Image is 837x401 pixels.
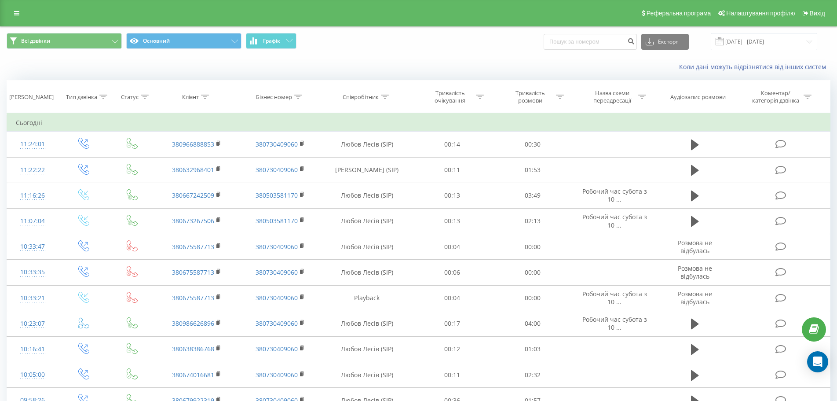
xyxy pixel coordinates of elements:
div: Співробітник [343,93,379,101]
span: Розмова не відбулась [678,264,712,280]
span: Розмова не відбулась [678,239,712,255]
td: [PERSON_NAME] (SIP) [322,157,412,183]
span: Робочий час субота з 10 ... [582,213,647,229]
td: Любов Лесів (SIP) [322,234,412,260]
a: 380674016681 [172,371,214,379]
span: Реферальна програма [647,10,711,17]
a: 380730409060 [256,140,298,148]
a: 380730409060 [256,166,298,174]
div: Коментар/категорія дзвінка [750,89,801,104]
a: 380667242509 [172,191,214,199]
a: 380730409060 [256,319,298,327]
a: 380986626896 [172,319,214,327]
td: Любов Лесів (SIP) [322,183,412,208]
div: Тип дзвінка [66,93,97,101]
div: Клієнт [182,93,199,101]
td: 00:11 [412,157,493,183]
td: 00:14 [412,132,493,157]
div: 10:33:21 [16,290,49,307]
div: Назва схеми переадресації [589,89,636,104]
td: Любов Лесів (SIP) [322,260,412,285]
td: 01:53 [492,157,573,183]
a: 380675587713 [172,243,214,251]
div: 11:07:04 [16,213,49,230]
div: 10:05:00 [16,366,49,383]
a: 380638386768 [172,345,214,353]
td: 00:13 [412,208,493,234]
a: 380730409060 [256,345,298,353]
td: 00:06 [412,260,493,285]
a: 380730409060 [256,294,298,302]
a: 380503581170 [256,191,298,199]
a: 380632968401 [172,166,214,174]
td: 02:32 [492,362,573,388]
a: 380730409060 [256,371,298,379]
div: Open Intercom Messenger [807,351,828,372]
td: 03:49 [492,183,573,208]
a: 380503581170 [256,217,298,225]
button: Основний [126,33,241,49]
div: Бізнес номер [256,93,292,101]
div: 11:22:22 [16,162,49,179]
a: Коли дані можуть відрізнятися вiд інших систем [679,63,830,71]
td: 04:00 [492,311,573,336]
td: 01:03 [492,336,573,362]
input: Пошук за номером [544,34,637,50]
div: 10:33:47 [16,238,49,255]
td: Сьогодні [7,114,830,132]
button: Графік [246,33,296,49]
span: Розмова не відбулась [678,290,712,306]
a: 380675587713 [172,294,214,302]
td: 00:12 [412,336,493,362]
div: Статус [121,93,139,101]
div: Тривалість розмови [507,89,554,104]
span: Графік [263,38,280,44]
span: Налаштування профілю [726,10,795,17]
div: 11:16:26 [16,187,49,204]
td: 00:04 [412,285,493,311]
a: 380966888853 [172,140,214,148]
td: 00:00 [492,260,573,285]
td: 00:13 [412,183,493,208]
td: Любов Лесів (SIP) [322,311,412,336]
td: 00:30 [492,132,573,157]
a: 380673267506 [172,217,214,225]
span: Робочий час субота з 10 ... [582,315,647,331]
td: Любов Лесів (SIP) [322,132,412,157]
td: Любов Лесів (SIP) [322,336,412,362]
div: 11:24:01 [16,136,49,153]
button: Всі дзвінки [7,33,122,49]
span: Всі дзвінки [21,37,50,44]
td: Любов Лесів (SIP) [322,208,412,234]
td: 00:17 [412,311,493,336]
span: Робочий час субота з 10 ... [582,290,647,306]
div: [PERSON_NAME] [9,93,54,101]
td: 00:00 [492,285,573,311]
div: 10:33:35 [16,264,49,281]
a: 380675587713 [172,268,214,276]
td: 02:13 [492,208,573,234]
span: Вихід [810,10,825,17]
div: Тривалість очікування [427,89,474,104]
button: Експорт [641,34,689,50]
div: 10:23:07 [16,315,49,332]
td: Playback [322,285,412,311]
span: Робочий час субота з 10 ... [582,187,647,203]
a: 380730409060 [256,268,298,276]
div: 10:16:41 [16,341,49,358]
td: 00:04 [412,234,493,260]
td: 00:11 [412,362,493,388]
a: 380730409060 [256,243,298,251]
div: Аудіозапис розмови [670,93,726,101]
td: Любов Лесів (SIP) [322,362,412,388]
td: 00:00 [492,234,573,260]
